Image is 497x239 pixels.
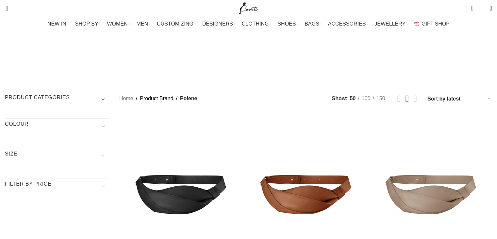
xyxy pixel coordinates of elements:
span: WOMEN [107,21,128,27]
a: Search [2,2,8,15]
a: WOMEN [107,17,130,30]
h3: Product categories [5,94,109,105]
span: CUSTOMIZING [157,21,193,27]
span: BAGS [305,21,319,27]
span: JEWELLERY [374,21,406,27]
a: MEN [137,17,150,30]
a: Neyu Edition Smooth Taupe Bag [369,113,492,236]
div: My Wishlist [478,2,485,15]
span: CLOTHING [242,21,269,27]
span: DESIGNERS [202,21,233,27]
span: ACCESSORIES [328,21,366,27]
a: BAGS [305,17,321,30]
h3: COLOUR [5,120,109,132]
span: 0 [472,3,476,8]
span: MEN [137,21,148,27]
span: 0 [480,7,485,11]
a: GIFT SHOP [414,17,450,30]
h3: SIZE [5,150,109,161]
a: JEWELLERY [374,17,408,30]
a: CLOTHING [242,17,271,30]
a: CUSTOMIZING [157,17,196,30]
a: NEW IN [47,17,69,30]
span: NEW IN [47,21,66,27]
div: Main navigation [2,17,495,30]
a: DESIGNERS [202,17,235,30]
a: Neyu Edition Smooth Black Bag [119,113,242,236]
h3: Filter by price [5,180,109,192]
span: SHOES [277,21,296,27]
img: GiftBag [414,22,419,26]
a: Neyu Edition Smooth Cognac Bag [244,113,367,236]
a: SHOP BY [75,17,101,30]
a: SHOES [277,17,298,30]
a: Site logo [238,5,259,10]
span: SHOP BY [75,21,98,27]
span: GIFT SHOP [422,21,450,27]
a: ACCESSORIES [328,17,368,30]
a: 0 [468,2,476,15]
